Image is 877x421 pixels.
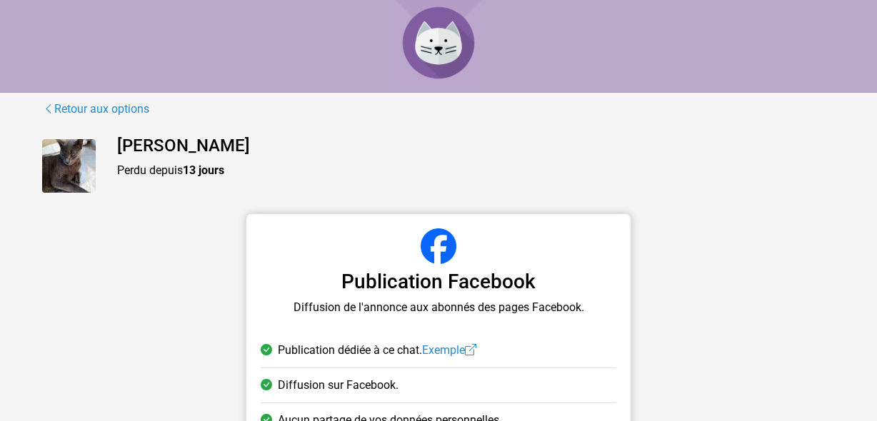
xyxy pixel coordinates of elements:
[422,343,476,357] a: Exemple
[117,136,835,156] h4: [PERSON_NAME]
[278,377,399,394] span: Diffusion sur Facebook.
[421,228,456,264] img: Facebook
[42,100,150,118] a: Retour aux options
[261,270,616,294] h3: Publication Facebook
[117,162,835,179] p: Perdu depuis
[183,163,224,177] strong: 13 jours
[261,299,616,316] p: Diffusion de l'annonce aux abonnés des pages Facebook.
[278,342,476,359] span: Publication dédiée à ce chat.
